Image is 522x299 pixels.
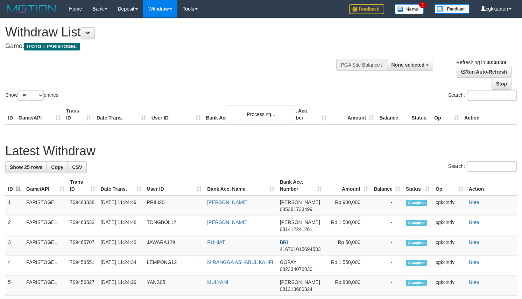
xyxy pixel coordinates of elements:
[280,279,320,285] span: [PERSON_NAME]
[406,260,427,266] span: Accepted
[203,104,282,124] th: Bank Acc. Name
[325,276,371,296] td: Rp 800,000
[325,196,371,216] td: Rp 900,000
[226,106,296,123] div: Processing...
[433,196,466,216] td: cgkcindy
[144,216,205,236] td: TONGBOL12
[280,266,312,272] span: Copy 082334076830 to clipboard
[67,196,98,216] td: 709463838
[376,104,409,124] th: Balance
[469,279,479,285] a: Note
[5,256,23,276] td: 4
[448,90,517,101] label: Search:
[461,104,517,124] th: Action
[207,199,247,205] a: [PERSON_NAME]
[67,276,98,296] td: 709456827
[406,200,427,206] span: Accepted
[72,164,82,170] span: CSV
[5,276,23,296] td: 5
[98,176,144,196] th: Date Trans.: activate to sort column ascending
[467,161,517,172] input: Search:
[277,176,325,196] th: Bank Acc. Number: activate to sort column ascending
[98,276,144,296] td: [DATE] 11:24:29
[280,239,288,245] span: BRI
[149,104,203,124] th: User ID
[435,4,470,14] img: panduan.png
[325,216,371,236] td: Rp 1,500,000
[67,216,98,236] td: 709463533
[371,256,403,276] td: -
[67,256,98,276] td: 709458551
[395,4,424,14] img: Button%20Memo.svg
[433,236,466,256] td: cgkcindy
[371,216,403,236] td: -
[371,196,403,216] td: -
[431,104,461,124] th: Op
[406,280,427,286] span: Accepted
[280,206,312,212] span: Copy 085381733499 to clipboard
[144,176,205,196] th: User ID: activate to sort column ascending
[5,90,58,101] label: Show entries
[282,104,329,124] th: Bank Acc. Number
[433,216,466,236] td: cgkcindy
[5,104,16,124] th: ID
[16,104,63,124] th: Game/API
[24,43,80,50] span: ITOTO > PARISTOGEL
[23,276,67,296] td: PARISTOGEL
[406,220,427,226] span: Accepted
[68,161,87,173] a: CSV
[419,2,426,8] span: 1
[456,60,506,65] span: Refreshing in:
[349,4,384,14] img: Feedback.jpg
[469,259,479,265] a: Note
[280,199,320,205] span: [PERSON_NAME]
[406,240,427,246] span: Accepted
[371,276,403,296] td: -
[5,25,341,39] h1: Withdraw List
[457,66,512,78] a: Run Auto-Refresh
[469,239,479,245] a: Note
[51,164,63,170] span: Copy
[371,236,403,256] td: -
[329,104,376,124] th: Amount
[448,161,517,172] label: Search:
[23,216,67,236] td: PARISTOGEL
[433,176,466,196] th: Op: activate to sort column ascending
[391,62,425,68] span: None selected
[207,239,225,245] a: RUHIAT
[47,161,68,173] a: Copy
[23,256,67,276] td: PARISTOGEL
[336,59,387,71] div: PGA Site Balance /
[5,43,341,50] h4: Game:
[469,219,479,225] a: Note
[10,164,42,170] span: Show 25 rows
[144,196,205,216] td: PRILI20
[5,176,23,196] th: ID: activate to sort column descending
[207,279,228,285] a: MULYANI
[17,90,44,101] select: Showentries
[5,196,23,216] td: 1
[67,236,98,256] td: 709465707
[144,256,205,276] td: LEMPONG12
[280,246,321,252] span: Copy 416701015694533 to clipboard
[486,60,506,65] strong: 00:00:09
[280,286,312,292] span: Copy 081313680324 to clipboard
[433,256,466,276] td: cgkcindy
[5,236,23,256] td: 3
[204,176,277,196] th: Bank Acc. Name: activate to sort column ascending
[98,196,144,216] td: [DATE] 11:24:49
[467,90,517,101] input: Search:
[280,259,296,265] span: GOPAY
[325,256,371,276] td: Rp 1,550,000
[144,276,205,296] td: YANS05
[409,104,431,124] th: Status
[325,176,371,196] th: Amount: activate to sort column ascending
[144,236,205,256] td: JAWARA129
[98,236,144,256] td: [DATE] 11:24:43
[466,176,517,196] th: Action
[5,216,23,236] td: 2
[280,226,312,232] span: Copy 081412241261 to clipboard
[325,236,371,256] td: Rp 50,000
[5,144,517,158] h1: Latest Withdraw
[5,161,47,173] a: Show 25 rows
